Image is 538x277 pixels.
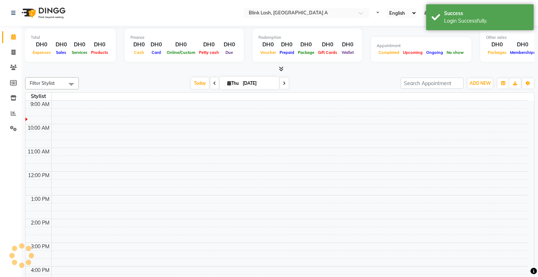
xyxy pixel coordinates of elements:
[258,34,356,41] div: Redemption
[191,78,209,89] span: Today
[316,41,339,49] div: DH0
[132,50,146,55] span: Cash
[89,50,110,55] span: Products
[468,78,492,88] button: ADD NEW
[401,78,463,89] input: Search Appointment
[27,148,51,156] div: 11:00 AM
[424,50,445,55] span: Ongoing
[340,50,356,55] span: Wallet
[316,50,339,55] span: Gift Cards
[258,41,278,49] div: DH0
[54,50,68,55] span: Sales
[31,50,53,55] span: Expenses
[30,243,51,250] div: 3:00 PM
[296,41,316,49] div: DH0
[278,41,296,49] div: DH0
[377,50,401,55] span: Completed
[70,50,89,55] span: Services
[444,17,528,25] div: Login Successfully.
[508,50,537,55] span: Memberships
[278,50,296,55] span: Prepaid
[377,43,466,49] div: Appointment
[258,50,278,55] span: Voucher
[30,80,55,86] span: Filter Stylist
[30,195,51,203] div: 1:00 PM
[30,267,51,274] div: 4:00 PM
[165,50,197,55] span: Online/Custom
[148,41,165,49] div: DH0
[221,41,238,49] div: DH0
[401,50,424,55] span: Upcoming
[508,41,537,49] div: DH0
[486,41,508,49] div: DH0
[30,219,51,227] div: 2:00 PM
[486,50,508,55] span: Packages
[70,41,89,49] div: DH0
[31,34,110,41] div: Total
[445,50,466,55] span: No show
[25,93,51,100] div: Stylist
[339,41,356,49] div: DH0
[53,41,70,49] div: DH0
[225,80,241,86] span: Thu
[150,50,163,55] span: Card
[89,41,110,49] div: DH0
[296,50,316,55] span: Package
[18,3,67,23] img: logo
[224,50,235,55] span: Due
[197,50,221,55] span: Petty cash
[241,78,276,89] input: 2025-09-04
[29,101,51,108] div: 9:00 AM
[31,41,53,49] div: DH0
[27,124,51,132] div: 10:00 AM
[130,34,238,41] div: Finance
[165,41,197,49] div: DH0
[27,172,51,179] div: 12:00 PM
[444,10,528,17] div: Success
[197,41,221,49] div: DH0
[470,80,491,86] span: ADD NEW
[130,41,148,49] div: DH0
